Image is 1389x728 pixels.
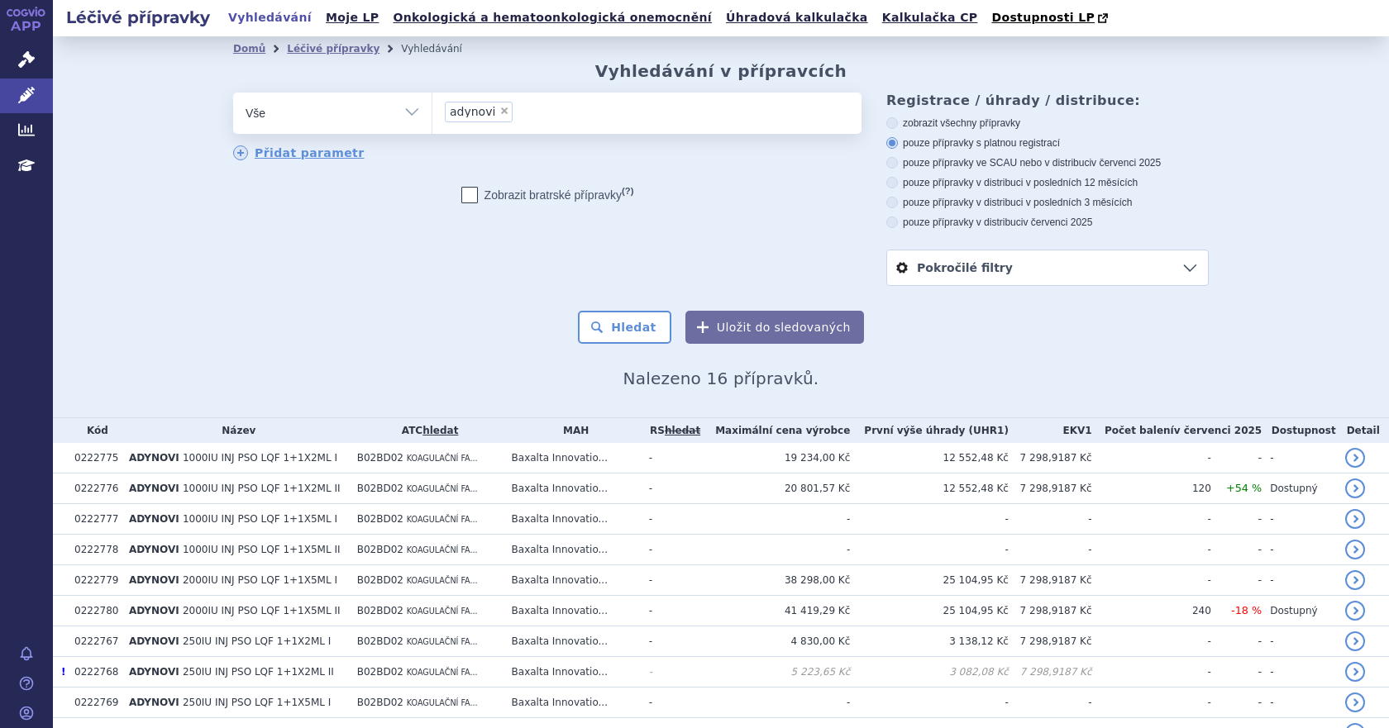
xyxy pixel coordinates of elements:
td: - [1092,504,1211,535]
td: - [1092,443,1211,473]
td: - [1211,535,1262,565]
td: - [1009,688,1092,718]
td: - [641,626,702,657]
td: 7 298,9187 Kč [1009,657,1092,688]
a: Kalkulačka CP [877,7,983,29]
td: - [1262,504,1337,535]
span: B02BD02 [357,666,403,678]
h3: Registrace / úhrady / distribuce: [886,93,1209,108]
td: - [1092,626,1211,657]
span: B02BD02 [357,483,403,494]
a: detail [1345,631,1365,651]
span: B02BD02 [357,544,403,555]
td: 7 298,9187 Kč [1009,443,1092,473]
span: ADYNOVI [129,513,179,525]
a: detail [1345,540,1365,559]
td: Baxalta Innovatio... [504,596,641,626]
td: - [641,473,702,504]
th: Kód [66,418,121,443]
span: v červenci 2025 [1174,425,1262,436]
td: - [850,688,1009,718]
span: B02BD02 [357,452,403,464]
th: EKV1 [1009,418,1092,443]
span: B02BD02 [357,574,403,586]
a: Přidat parametr [233,145,365,160]
span: adynovi [450,106,495,117]
span: Dostupnosti LP [991,11,1095,24]
a: Úhradová kalkulačka [721,7,873,29]
span: v červenci 2025 [1091,157,1161,169]
td: 7 298,9187 Kč [1009,626,1092,657]
td: - [850,535,1009,565]
span: +54 % [1226,482,1262,494]
h2: Léčivé přípravky [53,6,223,29]
td: 7 298,9187 Kč [1009,473,1092,504]
td: Baxalta Innovatio... [504,504,641,535]
a: Léčivé přípravky [287,43,379,55]
td: - [702,688,851,718]
th: RS [641,418,702,443]
td: - [641,443,702,473]
label: pouze přípravky v distribuci [886,216,1209,229]
label: pouze přípravky v distribuci v posledních 12 měsících [886,176,1209,189]
td: Baxalta Innovatio... [504,688,641,718]
td: 0222777 [66,504,121,535]
a: detail [1345,662,1365,682]
span: 250IU INJ PSO LQF 1+1X2ML I [183,635,331,647]
span: 250IU INJ PSO LQF 1+1X2ML II [183,666,334,678]
td: 0222769 [66,688,121,718]
label: pouze přípravky s platnou registrací [886,136,1209,150]
td: - [1211,504,1262,535]
a: Dostupnosti LP [986,7,1116,30]
td: 3 138,12 Kč [850,626,1009,657]
td: - [1092,565,1211,596]
button: Hledat [578,311,671,344]
td: Baxalta Innovatio... [504,565,641,596]
span: KOAGULAČNÍ FA... [407,484,478,493]
span: ADYNOVI [129,605,179,616]
td: 20 801,57 Kč [702,473,851,504]
span: B02BD02 [357,635,403,647]
a: detail [1345,692,1365,712]
td: - [1211,565,1262,596]
a: Pokročilé filtry [887,250,1208,285]
span: 1000IU INJ PSO LQF 1+1X5ML I [183,513,337,525]
td: - [1211,688,1262,718]
span: 1000IU INJ PSO LQF 1+1X2ML I [183,452,337,464]
th: ATC [349,418,504,443]
span: KOAGULAČNÍ FA... [407,545,478,554]
a: detail [1345,601,1365,621]
a: detail [1345,570,1365,590]
h2: Vyhledávání v přípravcích [595,61,847,81]
td: - [1262,626,1337,657]
td: 0222775 [66,443,121,473]
td: - [1262,657,1337,688]
li: Vyhledávání [401,36,484,61]
td: - [1211,657,1262,688]
a: detail [1345,448,1365,468]
td: - [850,504,1009,535]
span: KOAGULAČNÍ FA... [407,668,478,677]
td: - [641,657,702,688]
td: 120 [1092,473,1211,504]
span: ADYNOVI [129,635,179,647]
td: Baxalta Innovatio... [504,657,641,688]
a: Onkologická a hematoonkologická onemocnění [388,7,717,29]
span: KOAGULAČNÍ FA... [407,607,478,616]
td: 41 419,29 Kč [702,596,851,626]
label: Zobrazit bratrské přípravky [461,187,634,203]
span: ADYNOVI [129,666,179,678]
td: - [1262,565,1337,596]
span: v červenci 2025 [1023,216,1092,228]
span: × [499,106,509,116]
td: - [1211,443,1262,473]
label: zobrazit všechny přípravky [886,117,1209,130]
span: KOAGULAČNÍ FA... [407,576,478,585]
td: 25 104,95 Kč [850,596,1009,626]
span: ADYNOVI [129,697,179,708]
input: adynovi [518,101,527,121]
td: - [1092,657,1211,688]
span: B02BD02 [357,697,403,708]
td: - [1262,443,1337,473]
td: 0222780 [66,596,121,626]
